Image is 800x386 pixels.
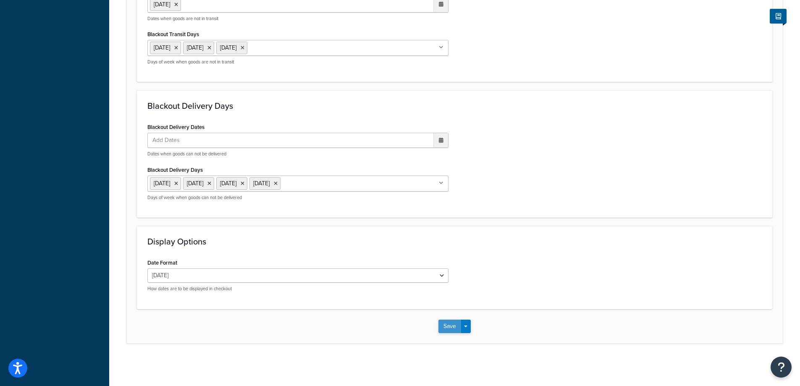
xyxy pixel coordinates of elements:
button: Open Resource Center [771,357,792,378]
p: Dates when goods can not be delivered [147,151,449,157]
p: Days of week when goods are not in transit [147,59,449,65]
h3: Blackout Delivery Days [147,101,762,110]
p: How dates are to be displayed in checkout [147,286,449,292]
span: [DATE] [220,179,236,188]
span: [DATE] [154,179,170,188]
p: Dates when goods are not in transit [147,16,449,22]
span: [DATE] [154,43,170,52]
button: Save [438,320,461,333]
span: [DATE] [187,179,203,188]
span: Add Dates [150,133,190,147]
label: Blackout Delivery Days [147,167,203,173]
label: Blackout Transit Days [147,31,199,37]
span: [DATE] [187,43,203,52]
span: [DATE] [253,179,270,188]
label: Date Format [147,260,177,266]
h3: Display Options [147,237,762,246]
button: Show Help Docs [770,9,787,24]
span: [DATE] [220,43,236,52]
label: Blackout Delivery Dates [147,124,205,130]
p: Days of week when goods can not be delivered [147,194,449,201]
